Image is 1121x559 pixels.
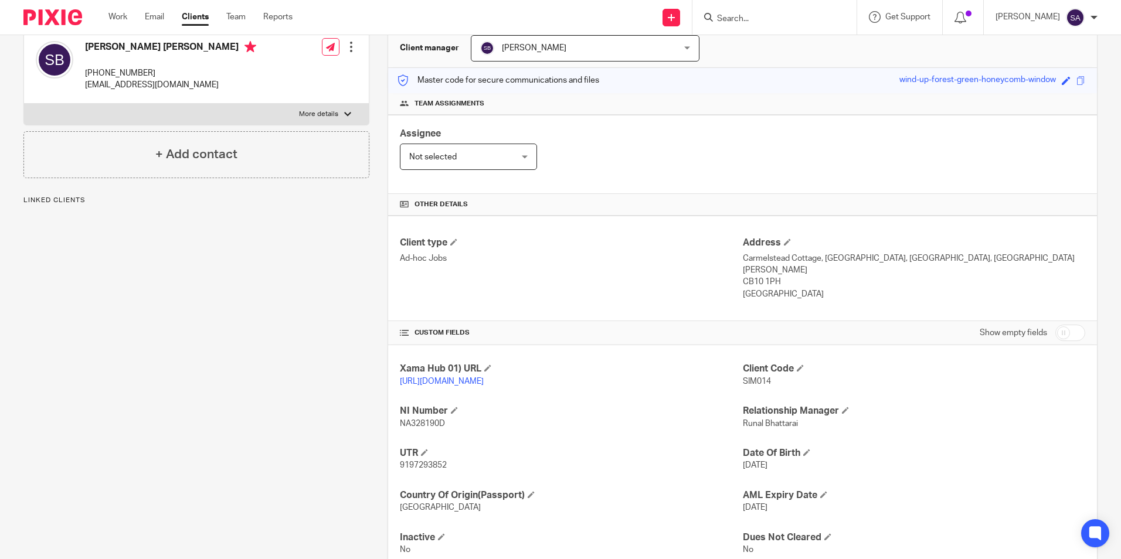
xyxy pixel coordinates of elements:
h4: AML Expiry Date [743,489,1085,502]
span: Assignee [400,129,441,138]
h4: Address [743,237,1085,249]
p: Carmelstead Cottage, [GEOGRAPHIC_DATA], [GEOGRAPHIC_DATA], [GEOGRAPHIC_DATA][PERSON_NAME] [743,253,1085,277]
input: Search [716,14,821,25]
span: 9197293852 [400,461,447,469]
label: Show empty fields [980,327,1047,339]
p: [PERSON_NAME] [996,11,1060,23]
p: [PHONE_NUMBER] [85,67,256,79]
span: SIM014 [743,377,771,386]
h4: Client Code [743,363,1085,375]
span: Not selected [409,153,457,161]
i: Primary [244,41,256,53]
h4: NI Number [400,405,742,417]
p: Ad-hoc Jobs [400,253,742,264]
img: svg%3E [480,41,494,55]
p: [EMAIL_ADDRESS][DOMAIN_NAME] [85,79,256,91]
span: [PERSON_NAME] [502,44,566,52]
h4: UTR [400,447,742,459]
img: Pixie [23,9,82,25]
p: [GEOGRAPHIC_DATA] [743,288,1085,300]
span: No [400,546,410,554]
span: NA328190D [400,420,445,428]
span: Other details [415,200,468,209]
p: Master code for secure communications and files [397,74,599,86]
a: Team [226,11,246,23]
span: [DATE] [743,503,767,512]
img: svg%3E [1066,8,1085,27]
h4: + Add contact [155,145,237,163]
p: CB10 1PH [743,276,1085,288]
img: svg%3E [36,41,73,79]
a: [URL][DOMAIN_NAME] [400,377,484,386]
span: Team assignments [415,99,484,108]
span: No [743,546,753,554]
p: More details [299,110,338,119]
h4: [PERSON_NAME] [PERSON_NAME] [85,41,256,56]
h4: Client type [400,237,742,249]
a: Clients [182,11,209,23]
h4: Date Of Birth [743,447,1085,459]
h4: Inactive [400,531,742,544]
p: Linked clients [23,196,369,205]
span: [GEOGRAPHIC_DATA] [400,503,481,512]
h4: Xama Hub 01) URL [400,363,742,375]
div: wind-up-forest-green-honeycomb-window [899,74,1056,87]
a: Email [145,11,164,23]
a: Work [108,11,127,23]
h3: Client manager [400,42,459,54]
h4: CUSTOM FIELDS [400,328,742,338]
span: Runal Bhattarai [743,420,798,428]
h4: Dues Not Cleared [743,531,1085,544]
a: Reports [263,11,293,23]
span: [DATE] [743,461,767,469]
h4: Country Of Origin(Passport) [400,489,742,502]
span: Get Support [885,13,930,21]
h4: Relationship Manager [743,405,1085,417]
